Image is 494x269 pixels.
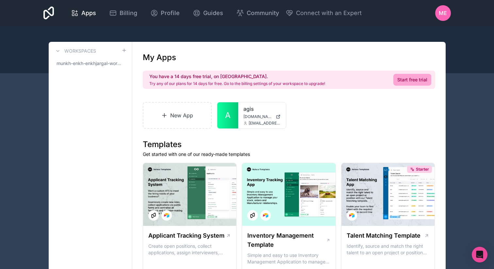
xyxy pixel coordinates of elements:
span: A [225,110,231,121]
span: [DOMAIN_NAME] [243,114,273,119]
div: Open Intercom Messenger [472,247,487,262]
a: New App [143,102,212,129]
span: ME [439,9,447,17]
a: [DOMAIN_NAME] [243,114,281,119]
img: Airtable Logo [349,213,354,218]
span: Starter [416,167,429,172]
span: Community [247,8,279,18]
a: Workspaces [54,47,96,55]
p: Identify, source and match the right talent to an open project or position with our Talent Matchi... [347,243,430,256]
a: Start free trial [393,74,431,86]
a: Guides [188,6,228,20]
p: Try any of our plans for 14 days for free. Go to the billing settings of your workspace to upgrade! [149,81,325,86]
h3: Workspaces [64,48,96,54]
span: munkh-enkh-enkhjargal-workspace [57,60,122,67]
p: Simple and easy to use Inventory Management Application to manage your stock, orders and Manufact... [247,252,330,265]
a: A [217,102,238,128]
p: Create open positions, collect applications, assign interviewers, centralise candidate feedback a... [148,243,231,256]
p: Get started with one of our ready-made templates [143,151,435,158]
h1: Inventory Management Template [247,231,326,249]
a: Profile [145,6,185,20]
a: Community [231,6,284,20]
span: Profile [161,8,180,18]
span: Apps [81,8,96,18]
a: agis [243,105,281,113]
a: Billing [104,6,142,20]
span: Guides [203,8,223,18]
h2: You have a 14 days free trial, on [GEOGRAPHIC_DATA]. [149,73,325,80]
a: munkh-enkh-enkhjargal-workspace [54,58,127,69]
h1: Templates [143,139,435,150]
h1: Talent Matching Template [347,231,420,240]
button: Connect with an Expert [286,8,362,18]
img: Airtable Logo [164,213,169,218]
h1: My Apps [143,52,176,63]
img: Airtable Logo [263,213,268,218]
span: Billing [120,8,137,18]
h1: Applicant Tracking System [148,231,224,240]
a: Apps [66,6,101,20]
span: Connect with an Expert [296,8,362,18]
span: [EMAIL_ADDRESS][DOMAIN_NAME] [249,121,281,126]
